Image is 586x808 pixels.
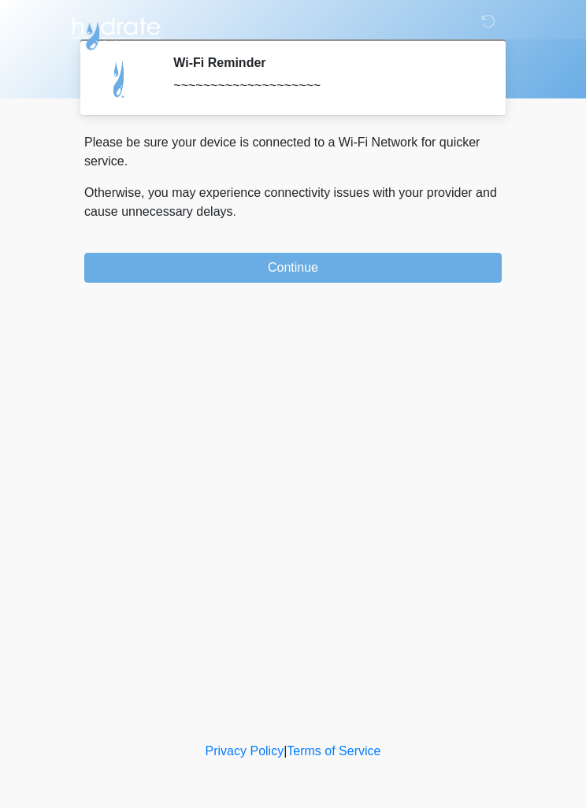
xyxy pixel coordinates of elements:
[173,76,478,95] div: ~~~~~~~~~~~~~~~~~~~~
[284,744,287,758] a: |
[84,183,502,221] p: Otherwise, you may experience connectivity issues with your provider and cause unnecessary delays
[96,55,143,102] img: Agent Avatar
[84,253,502,283] button: Continue
[84,133,502,171] p: Please be sure your device is connected to a Wi-Fi Network for quicker service.
[206,744,284,758] a: Privacy Policy
[233,205,236,218] span: .
[69,12,163,51] img: Hydrate IV Bar - Chandler Logo
[287,744,380,758] a: Terms of Service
